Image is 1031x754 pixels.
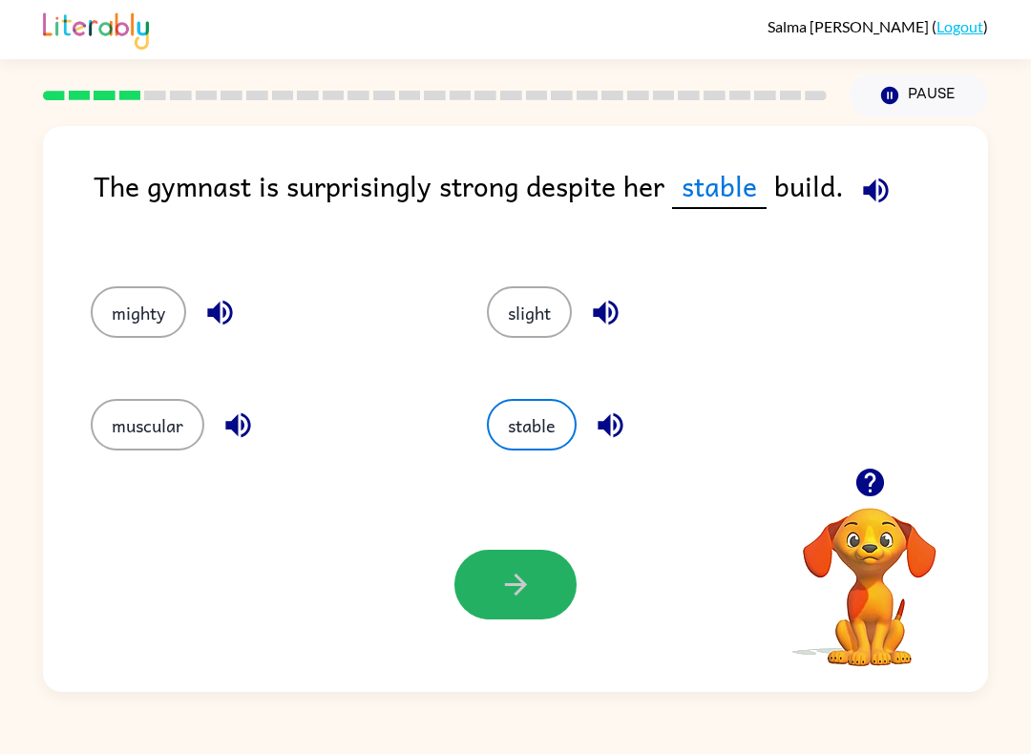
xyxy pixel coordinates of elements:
span: Salma [PERSON_NAME] [768,17,932,35]
video: Your browser must support playing .mp4 files to use Literably. Please try using another browser. [774,478,965,669]
img: Literably [43,8,149,50]
button: muscular [91,399,204,450]
div: The gymnast is surprisingly strong despite her build. [94,164,988,248]
button: slight [487,286,572,338]
div: ( ) [768,17,988,35]
button: mighty [91,286,186,338]
button: Pause [850,73,988,117]
a: Logout [936,17,983,35]
button: stable [487,399,577,450]
span: stable [672,164,767,209]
